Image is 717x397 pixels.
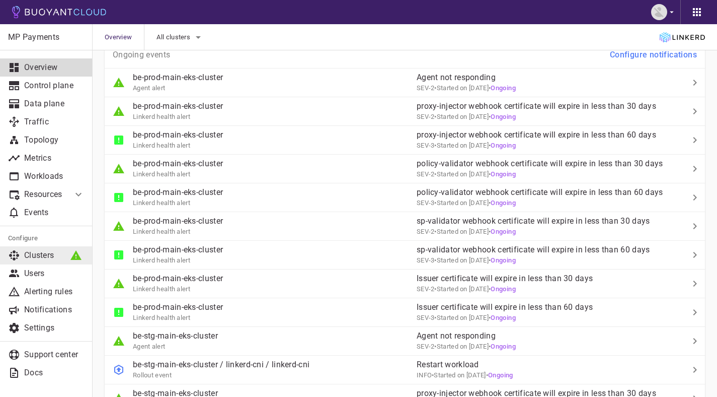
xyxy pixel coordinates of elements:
span: All clusters [156,33,192,41]
p: Alerting rules [24,287,85,297]
span: SEV-2 [417,170,435,178]
span: • [489,113,516,120]
relative-time: on [DATE] [460,142,489,149]
p: Overview [24,62,85,73]
p: Notifications [24,305,85,315]
span: Wed, 09 Apr 2025 23:07:15 CDT / Thu, 10 Apr 2025 04:07:15 UTC [434,170,488,178]
p: Users [24,269,85,279]
span: • [489,314,516,321]
p: proxy-injector webhook certificate will expire in less than 30 days [417,101,668,111]
p: Docs [24,368,85,378]
p: be-prod-main-eks-cluster [133,245,223,255]
span: SEV-2 [417,113,435,120]
p: Issuer certificate will expire in less than 30 days [417,274,668,284]
p: policy-validator webhook certificate will expire in less than 30 days [417,159,668,169]
span: Linkerd health alert [133,314,190,321]
span: Mon, 07 Apr 2025 14:30:14 CDT / Mon, 07 Apr 2025 19:30:14 UTC [434,314,488,321]
span: • [489,142,516,149]
span: Ongoing [491,228,516,235]
p: be-stg-main-eks-cluster / linkerd-cni / linkerd-cni [133,360,309,370]
a: Configure notifications [606,49,701,59]
span: • [489,228,516,235]
span: Overview [105,24,144,50]
span: SEV-2 [417,84,435,92]
p: Issuer certificate will expire in less than 60 days [417,302,668,312]
p: Restart workload [417,360,668,370]
span: • [486,371,513,379]
span: Ongoing [491,170,516,178]
h5: Configure [8,234,85,242]
relative-time: on [DATE] [460,256,489,264]
span: Agent alert [133,84,165,92]
h4: Configure notifications [610,50,697,60]
span: Agent alert [133,343,165,350]
span: SEV-3 [417,142,435,149]
p: Metrics [24,153,85,163]
button: Configure notifications [606,46,701,64]
p: Topology [24,135,85,145]
span: Ongoing [491,343,516,350]
p: be-prod-main-eks-cluster [133,302,223,312]
p: be-prod-main-eks-cluster [133,101,223,111]
p: Support center [24,350,85,360]
span: • [489,256,516,264]
img: Kristjan Kullerkann [651,4,667,20]
span: Mon, 07 Apr 2025 14:30:14 CDT / Mon, 07 Apr 2025 19:30:14 UTC [434,285,488,293]
span: Ongoing [491,199,516,207]
span: Rollout event [133,371,172,379]
p: be-stg-main-eks-cluster [133,331,218,341]
span: SEV-2 [417,228,435,235]
span: Wed, 09 Apr 2025 23:07:15 CDT / Thu, 10 Apr 2025 04:07:15 UTC [434,142,488,149]
relative-time: on [DATE] [457,371,486,379]
p: Clusters [24,250,85,260]
p: Settings [24,323,85,333]
relative-time: on [DATE] [460,285,489,293]
p: be-prod-main-eks-cluster [133,187,223,197]
span: • [489,170,516,178]
p: Agent not responding [417,73,668,83]
span: Linkerd health alert [133,256,190,264]
p: proxy-injector webhook certificate will expire in less than 60 days [417,130,668,140]
span: Wed, 09 Apr 2025 23:07:14 CDT / Thu, 10 Apr 2025 04:07:14 UTC [434,199,488,207]
span: Linkerd health alert [133,170,190,178]
span: Fri, 28 Mar 2025 06:36:35 CDT / Fri, 28 Mar 2025 11:36:35 UTC [432,371,486,379]
span: Ongoing [491,285,516,293]
p: sp-validator webhook certificate will expire in less than 60 days [417,245,668,255]
relative-time: on [DATE] [460,84,489,92]
p: be-prod-main-eks-cluster [133,216,223,226]
span: Linkerd health alert [133,199,190,207]
p: MP Payments [8,32,84,42]
p: be-prod-main-eks-cluster [133,159,223,169]
span: INFO [417,371,432,379]
p: sp-validator webhook certificate will expire in less than 30 days [417,216,668,226]
p: Workloads [24,171,85,181]
span: • [489,84,516,92]
span: Linkerd health alert [133,285,190,293]
span: SEV-2 [417,285,435,293]
p: Data plane [24,99,85,109]
span: Thu, 10 Apr 2025 02:18:29 CDT / Thu, 10 Apr 2025 07:18:29 UTC [434,84,488,92]
p: Resources [24,189,64,200]
span: Linkerd health alert [133,142,190,149]
span: Wed, 09 Apr 2025 23:07:14 CDT / Thu, 10 Apr 2025 04:07:14 UTC [434,228,488,235]
span: SEV-3 [417,314,435,321]
span: Ongoing [491,142,516,149]
span: Ongoing [491,256,516,264]
span: SEV-2 [417,343,435,350]
p: Agent not responding [417,331,668,341]
span: Ongoing [491,113,516,120]
span: SEV-3 [417,199,435,207]
relative-time: on [DATE] [460,170,489,178]
relative-time: on [DATE] [460,228,489,235]
span: Linkerd health alert [133,113,190,120]
p: policy-validator webhook certificate will expire in less than 60 days [417,187,668,197]
relative-time: on [DATE] [460,199,489,207]
p: Control plane [24,81,85,91]
p: Traffic [24,117,85,127]
relative-time: on [DATE] [460,314,489,321]
relative-time: on [DATE] [460,343,489,350]
p: be-prod-main-eks-cluster [133,130,223,140]
p: Ongoing events [113,50,170,60]
span: Wed, 09 Apr 2025 23:07:15 CDT / Thu, 10 Apr 2025 04:07:15 UTC [434,113,488,120]
button: All clusters [156,30,204,45]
